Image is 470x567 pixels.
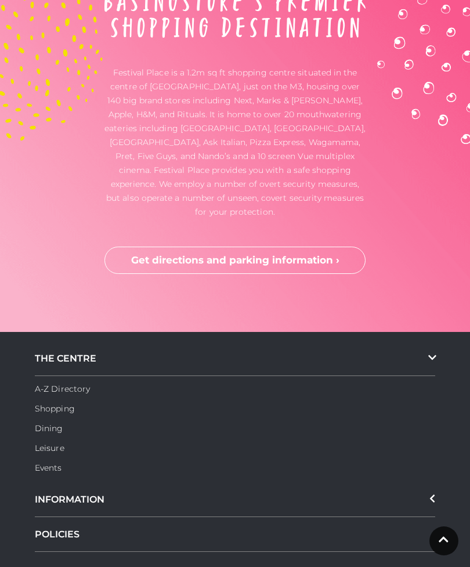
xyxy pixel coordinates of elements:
a: Dining [35,423,63,434]
div: INFORMATION [35,482,435,517]
a: Events [35,463,62,473]
a: POLICIES [35,517,435,552]
a: A-Z Directory [35,384,90,394]
a: Get directions and parking information › [104,247,366,275]
p: Festival Place is a 1.2m sq ft shopping centre situated in the centre of [GEOGRAPHIC_DATA], just ... [104,66,366,219]
a: Shopping [35,403,75,414]
div: THE CENTRE [35,341,435,376]
a: Leisure [35,443,64,453]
